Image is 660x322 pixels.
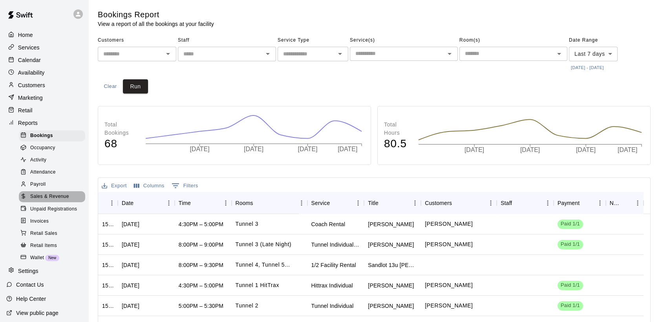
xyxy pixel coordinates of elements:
span: Service(s) [350,34,458,47]
div: Payroll [19,179,85,190]
p: Availability [18,69,45,77]
div: Payment [554,192,606,214]
span: New [45,256,59,260]
button: Clear [98,79,123,94]
div: Service [307,192,364,214]
div: WalletNew [19,252,85,263]
a: Retail [6,104,82,116]
button: Sort [512,198,523,209]
div: Activity [19,155,85,166]
h4: 80.5 [384,137,410,151]
div: 8:00PM – 9:30PM [179,261,223,269]
button: Sort [452,198,463,209]
div: Mon, Oct 13, 2025 [122,302,139,310]
div: Rooms [236,192,253,214]
a: Payroll [19,179,88,191]
button: Sort [191,198,202,209]
div: Bookings [19,130,85,141]
a: Sales & Revenue [19,191,88,203]
div: Tue, Oct 14, 2025 [122,220,139,228]
p: Tunnel 2 [236,302,258,310]
button: Sort [621,198,632,209]
span: Service Type [278,34,348,47]
p: Reports [18,119,38,127]
button: Menu [163,197,175,209]
tspan: [DATE] [464,146,484,153]
div: Sales & Revenue [19,191,85,202]
div: James Berryman [368,282,414,289]
span: Wallet [30,254,44,262]
button: Open [444,48,455,59]
div: 1519706 [102,261,114,269]
div: Title [364,192,421,214]
button: Menu [106,197,118,209]
button: Sort [102,198,113,209]
p: Marketing [18,94,43,102]
span: Occupancy [30,144,55,152]
button: [DATE] - [DATE] [569,62,606,73]
tspan: [DATE] [618,146,637,153]
div: 1519332 [102,302,114,310]
a: Calendar [6,54,82,66]
div: Occupancy [19,143,85,154]
span: Paid 1/1 [558,282,583,289]
div: Hittrax Individual [311,282,353,289]
span: Date Range [569,34,618,47]
button: Sort [253,198,264,209]
div: Tunnel Individual (Grinders Only) [311,241,360,249]
div: Title [368,192,378,214]
div: Payment [558,192,580,214]
span: Customers [98,34,176,47]
p: Help Center [16,295,46,303]
button: Menu [485,197,497,209]
p: Ramiro Montes [425,302,473,310]
button: Sort [133,198,144,209]
div: Tue, Oct 14, 2025 [122,261,139,269]
div: Time [179,192,191,214]
tspan: [DATE] [298,146,318,153]
div: Sandlot 13u Phung [368,261,417,269]
a: Availability [6,67,82,79]
h4: 68 [104,137,137,151]
div: Settings [6,265,82,277]
tspan: [DATE] [338,146,358,153]
button: Menu [296,197,307,209]
div: 4:30PM – 5:00PM [179,282,223,289]
div: Brent Kurihara [368,220,414,228]
p: Brent Kurihara [425,220,473,228]
button: Sort [378,198,389,209]
span: Unpaid Registrations [30,205,77,213]
a: Occupancy [19,142,88,154]
tspan: [DATE] [576,146,596,153]
span: Attendance [30,168,56,176]
tspan: [DATE] [190,146,210,153]
div: Retail Items [19,240,85,251]
button: Menu [352,197,364,209]
div: Marketing [6,92,82,104]
div: Last 7 days [569,47,618,61]
button: Menu [594,197,606,209]
div: Staff [497,192,554,214]
div: Date [122,192,133,214]
p: Services [18,44,40,51]
span: Invoices [30,218,49,225]
span: Payroll [30,181,46,188]
div: 5:00PM – 5:30PM [179,302,223,310]
div: Rooms [232,192,307,214]
a: Activity [19,154,88,166]
div: 4:30PM – 5:00PM [179,220,223,228]
p: Total Hours [384,121,410,137]
div: Customers [425,192,452,214]
button: Menu [220,197,232,209]
div: Unpaid Registrations [19,204,85,215]
div: Retail Sales [19,228,85,239]
div: Coach Rental [311,220,346,228]
button: Open [262,48,273,59]
span: Paid 1/1 [558,302,583,309]
a: Bookings [19,130,88,142]
button: Menu [409,197,421,209]
tspan: [DATE] [520,146,540,153]
p: Braden Leu [425,240,473,249]
a: WalletNew [19,252,88,264]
